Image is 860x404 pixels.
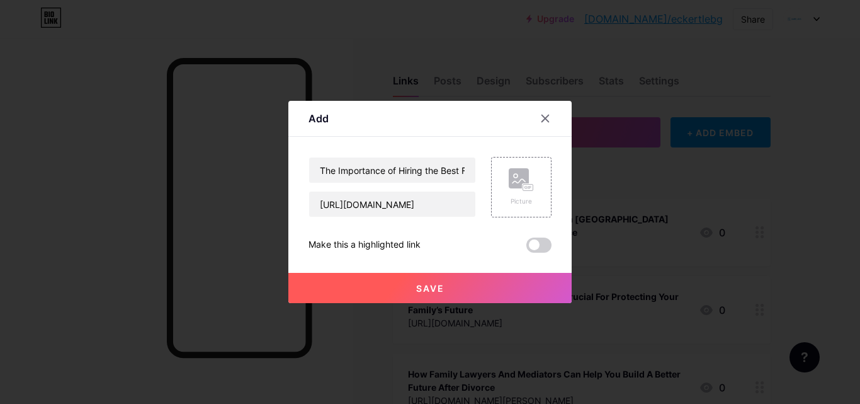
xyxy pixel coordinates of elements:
div: Add [308,111,329,126]
span: Save [416,283,444,294]
div: Make this a highlighted link [308,238,421,253]
div: Picture [509,197,534,206]
input: Title [309,158,475,183]
input: URL [309,192,475,217]
button: Save [288,273,572,303]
